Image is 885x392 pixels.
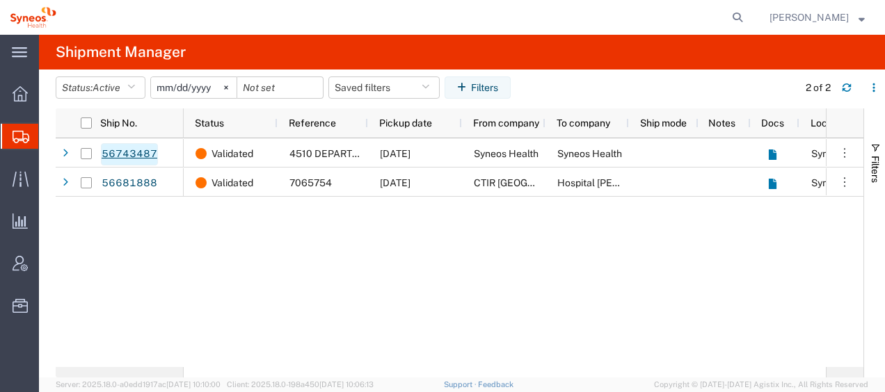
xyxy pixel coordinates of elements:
a: 56743487 [101,143,158,165]
span: [DATE] 10:06:13 [319,380,374,389]
span: Location [811,117,850,129]
a: Feedback [478,380,513,389]
span: Notes [708,117,735,129]
span: [DATE] 10:10:00 [166,380,221,389]
span: Ship mode [640,117,687,129]
span: 09/08/2025 [380,177,410,188]
span: Status [195,117,224,129]
button: Saved filters [328,76,440,99]
span: Hospital Duran i Reynals [557,177,718,188]
span: 7065754 [289,177,332,188]
span: Validated [212,139,253,168]
input: Not set [237,77,323,98]
span: Syneos Health [557,148,622,159]
a: Support [444,380,479,389]
span: Ship No. [100,117,137,129]
span: Igor Lopez Campayo [770,10,849,25]
span: From company [473,117,539,129]
div: 2 of 2 [806,81,831,95]
button: Status:Active [56,76,145,99]
span: Active [93,82,120,93]
span: 4510 DEPARTMENTAL EXPENSE [289,148,440,159]
span: Server: 2025.18.0-a0edd1917ac [56,380,221,389]
button: Filters [445,76,511,99]
input: Not set [151,77,237,98]
span: CTIR Barcelona [474,177,597,188]
span: Client: 2025.18.0-198a450 [227,380,374,389]
span: Reference [289,117,336,129]
span: Docs [761,117,784,129]
h4: Shipment Manager [56,35,186,70]
button: [PERSON_NAME] [769,9,866,26]
span: Syneos Health [474,148,539,159]
span: Filters [870,156,881,183]
span: To company [557,117,610,129]
span: Copyright © [DATE]-[DATE] Agistix Inc., All Rights Reserved [654,379,868,391]
span: Pickup date [379,117,432,129]
img: logo [10,7,56,28]
a: 56681888 [101,172,158,195]
span: Validated [212,168,253,197]
span: 09/08/2025 [380,148,410,159]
